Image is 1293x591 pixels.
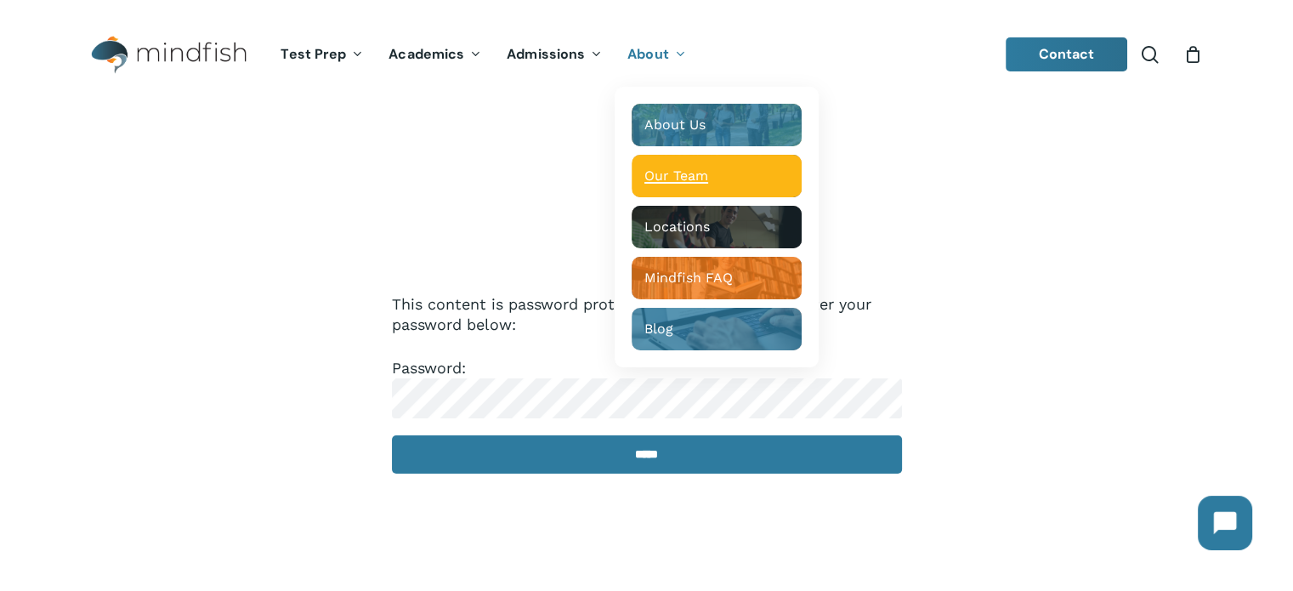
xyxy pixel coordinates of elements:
[268,48,376,62] a: Test Prep
[644,321,673,337] span: Blog
[392,378,902,418] input: Password:
[392,294,902,358] p: This content is password protected. To view it please enter your password below:
[632,308,802,350] a: Blog
[376,48,494,62] a: Academics
[644,270,733,286] span: Mindfish FAQ
[644,219,710,235] span: Locations
[281,45,346,63] span: Test Prep
[268,23,698,87] nav: Main Menu
[68,23,1225,87] header: Main Menu
[1183,45,1202,64] a: Cart
[615,48,699,62] a: About
[632,104,802,146] a: About Us
[1181,479,1269,567] iframe: Chatbot
[632,257,802,299] a: Mindfish FAQ
[1006,37,1128,71] a: Contact
[392,359,902,406] label: Password:
[1039,45,1095,63] span: Contact
[644,168,708,184] span: Our Team
[388,45,464,63] span: Academics
[494,48,615,62] a: Admissions
[644,116,706,133] span: About Us
[507,45,585,63] span: Admissions
[627,45,669,63] span: About
[632,155,802,197] a: Our Team
[632,206,802,248] a: Locations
